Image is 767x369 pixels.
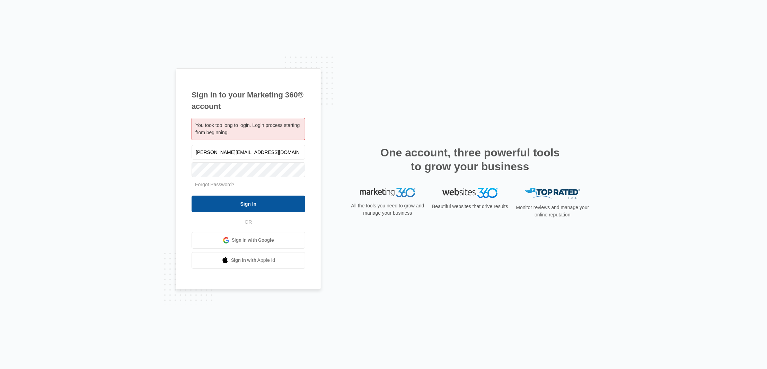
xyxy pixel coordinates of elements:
[192,89,305,112] h1: Sign in to your Marketing 360® account
[192,252,305,269] a: Sign in with Apple Id
[192,145,305,160] input: Email
[231,257,275,264] span: Sign in with Apple Id
[195,122,300,135] span: You took too long to login. Login process starting from beginning.
[514,204,591,218] p: Monitor reviews and manage your online reputation
[442,188,498,198] img: Websites 360
[240,218,257,226] span: OR
[192,196,305,212] input: Sign In
[232,237,274,244] span: Sign in with Google
[525,188,580,199] img: Top Rated Local
[192,232,305,249] a: Sign in with Google
[378,146,562,173] h2: One account, three powerful tools to grow your business
[195,182,235,187] a: Forgot Password?
[431,203,509,210] p: Beautiful websites that drive results
[349,202,426,217] p: All the tools you need to grow and manage your business
[360,188,415,198] img: Marketing 360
